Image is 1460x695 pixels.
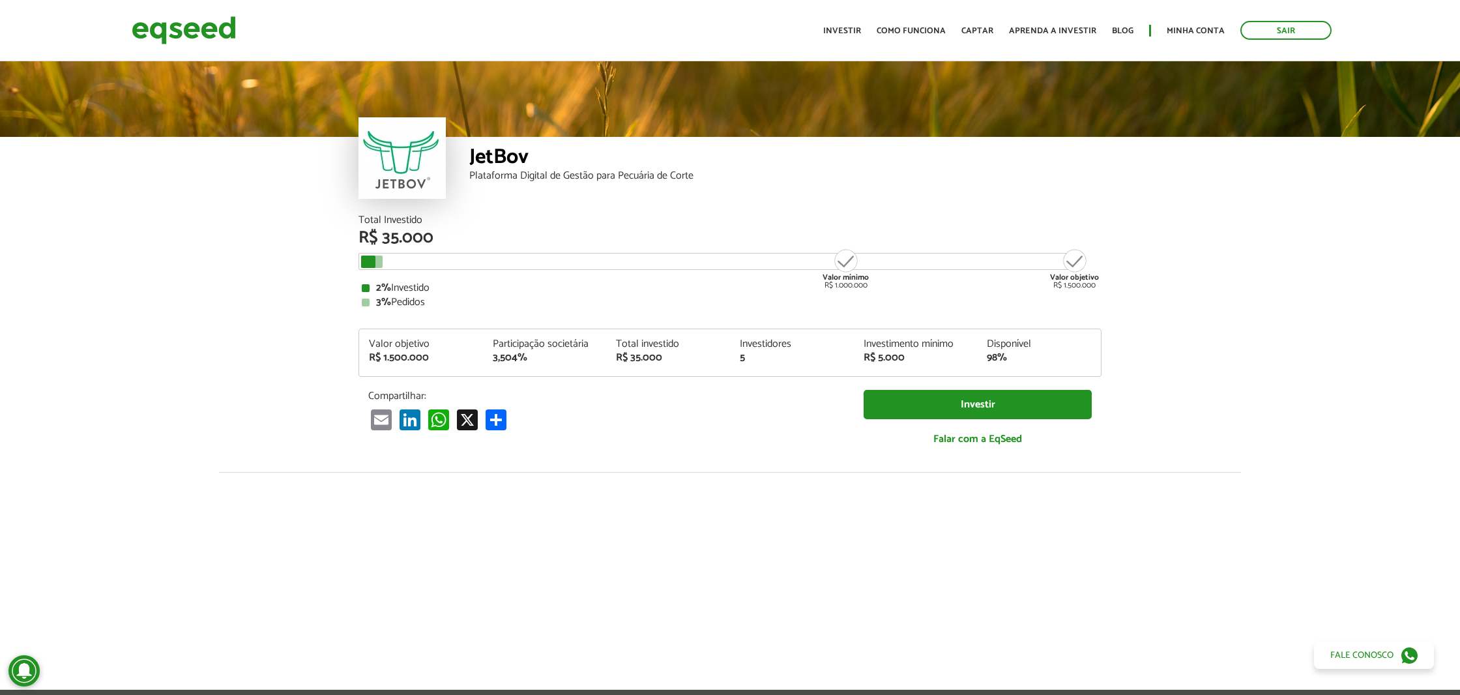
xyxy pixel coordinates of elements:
div: R$ 1.500.000 [1050,248,1099,289]
a: Fale conosco [1314,642,1434,669]
a: Minha conta [1167,27,1225,35]
div: 5 [740,353,844,363]
div: R$ 35.000 [616,353,720,363]
a: WhatsApp [426,409,452,430]
a: Email [368,409,394,430]
div: R$ 5.000 [864,353,968,363]
div: Total Investido [358,215,1102,226]
div: R$ 35.000 [358,229,1102,246]
p: Compartilhar: [368,390,844,402]
a: Investir [864,390,1092,419]
div: Plataforma Digital de Gestão para Pecuária de Corte [469,171,1102,181]
strong: 3% [376,293,391,311]
div: Participação societária [493,339,597,349]
div: JetBov [469,147,1102,171]
a: X [454,409,480,430]
div: Investidores [740,339,844,349]
div: 98% [987,353,1091,363]
strong: Valor objetivo [1050,271,1099,284]
div: Pedidos [362,297,1098,308]
a: Compartilhar [483,409,509,430]
a: Sair [1240,21,1332,40]
a: LinkedIn [397,409,423,430]
div: Total investido [616,339,720,349]
strong: Valor mínimo [823,271,869,284]
a: Captar [961,27,993,35]
a: Falar com a EqSeed [864,426,1092,452]
a: Aprenda a investir [1009,27,1096,35]
div: Disponível [987,339,1091,349]
img: EqSeed [132,13,236,48]
strong: 2% [376,279,391,297]
div: R$ 1.500.000 [369,353,473,363]
div: Investido [362,283,1098,293]
div: 3,504% [493,353,597,363]
a: Investir [823,27,861,35]
div: Valor objetivo [369,339,473,349]
div: Investimento mínimo [864,339,968,349]
a: Blog [1112,27,1133,35]
a: Como funciona [877,27,946,35]
div: R$ 1.000.000 [821,248,870,289]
